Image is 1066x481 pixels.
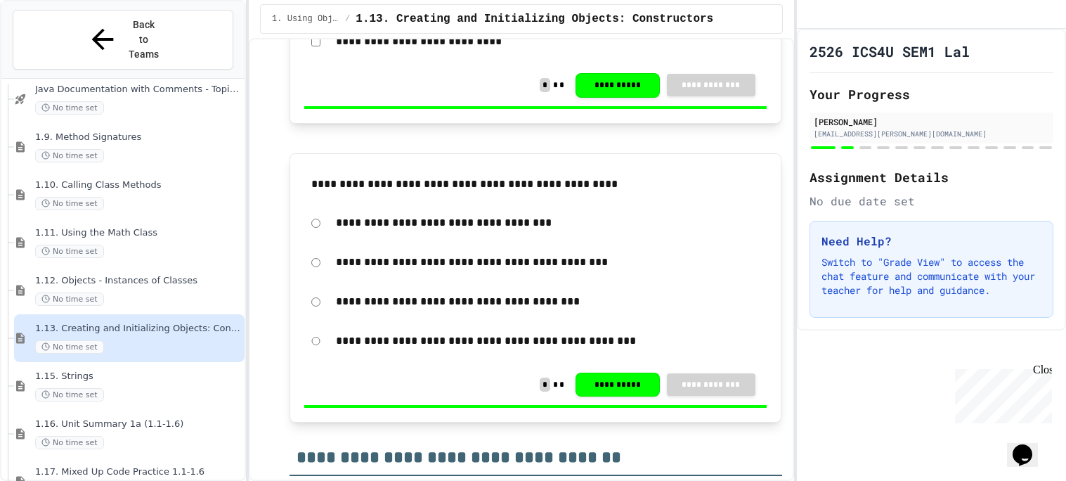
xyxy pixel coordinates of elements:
span: 1.9. Method Signatures [35,132,242,143]
span: No time set [35,340,104,354]
span: Back to Teams [127,18,160,62]
iframe: chat widget [949,364,1052,423]
div: Chat with us now!Close [6,6,97,89]
span: No time set [35,101,104,115]
span: No time set [35,149,104,162]
span: No time set [35,436,104,449]
span: / [345,13,350,25]
span: Java Documentation with Comments - Topic 1.8 [35,84,242,96]
span: 1.17. Mixed Up Code Practice 1.1-1.6 [35,466,242,478]
span: 1.10. Calling Class Methods [35,179,242,191]
div: [EMAIL_ADDRESS][PERSON_NAME][DOMAIN_NAME] [814,129,1049,139]
span: 1.13. Creating and Initializing Objects: Constructors [356,11,713,27]
span: 1. Using Objects and Methods [272,13,339,25]
span: 1.13. Creating and Initializing Objects: Constructors [35,323,242,335]
span: 1.11. Using the Math Class [35,227,242,239]
h2: Your Progress [810,84,1053,104]
span: No time set [35,293,104,306]
span: No time set [35,388,104,402]
h1: 2526 ICS4U SEM1 Lal [810,41,970,61]
h3: Need Help? [821,233,1041,250]
span: 1.16. Unit Summary 1a (1.1-1.6) [35,418,242,430]
h2: Assignment Details [810,167,1053,187]
iframe: chat widget [1007,425,1052,467]
div: [PERSON_NAME] [814,115,1049,128]
span: No time set [35,197,104,210]
p: Switch to "Grade View" to access the chat feature and communicate with your teacher for help and ... [821,255,1041,297]
div: No due date set [810,193,1053,210]
span: No time set [35,245,104,258]
span: 1.15. Strings [35,371,242,383]
span: 1.12. Objects - Instances of Classes [35,275,242,287]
